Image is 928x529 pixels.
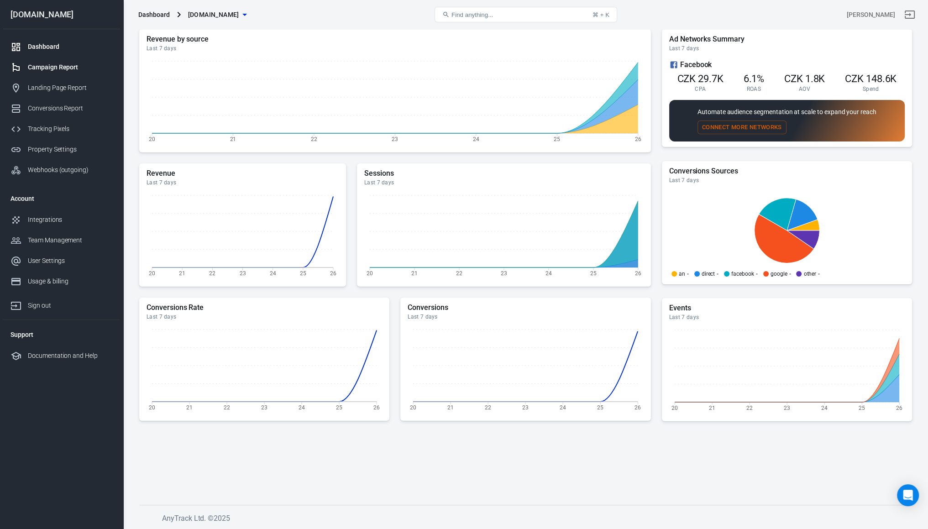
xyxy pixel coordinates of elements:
[3,188,120,210] li: Account
[28,351,113,361] div: Documentation and Help
[147,45,644,52] div: Last 7 days
[821,405,828,411] tspan: 24
[3,160,120,180] a: Webhooks (outgoing)
[28,236,113,245] div: Team Management
[447,404,454,410] tspan: 21
[717,271,718,277] span: -
[147,179,339,186] div: Last 7 days
[28,215,113,225] div: Integrations
[747,85,761,93] span: ROAS
[669,314,905,321] div: Last 7 days
[3,10,120,19] div: [DOMAIN_NAME]
[669,35,905,44] h5: Ad Networks Summary
[669,177,905,184] div: Last 7 days
[671,405,678,411] tspan: 20
[3,230,120,251] a: Team Management
[330,270,336,276] tspan: 26
[28,277,113,286] div: Usage & billing
[746,405,753,411] tspan: 22
[731,271,754,277] p: facebook
[597,404,603,410] tspan: 25
[28,104,113,113] div: Conversions Report
[408,303,643,312] h5: Conversions
[756,271,758,277] span: -
[336,404,342,410] tspan: 25
[592,11,609,18] div: ⌘ + K
[669,167,905,176] h5: Conversions Sources
[3,57,120,78] a: Campaign Report
[147,35,644,44] h5: Revenue by source
[451,11,493,18] span: Find anything...
[859,405,865,411] tspan: 25
[300,270,306,276] tspan: 25
[669,59,678,70] svg: Facebook Ads
[28,165,113,175] div: Webhooks (outgoing)
[896,405,902,411] tspan: 26
[138,10,170,19] div: Dashboard
[818,271,820,277] span: -
[28,145,113,154] div: Property Settings
[435,7,617,22] button: Find anything...⌘ + K
[28,63,113,72] div: Campaign Report
[410,404,416,410] tspan: 20
[3,37,120,57] a: Dashboard
[635,270,641,276] tspan: 26
[789,271,791,277] span: -
[179,270,185,276] tspan: 21
[209,270,215,276] tspan: 22
[845,73,897,84] span: CZK 148.6K
[456,270,462,276] tspan: 22
[373,404,380,410] tspan: 26
[863,85,879,93] span: Spend
[364,179,644,186] div: Last 7 days
[3,271,120,292] a: Usage & billing
[184,6,250,23] button: [DOMAIN_NAME]
[411,270,418,276] tspan: 21
[560,404,566,410] tspan: 24
[485,404,491,410] tspan: 22
[784,73,825,84] span: CZK 1.8K
[522,404,529,410] tspan: 23
[3,292,120,316] a: Sign out
[803,271,816,277] p: other
[799,85,810,93] span: AOV
[687,271,689,277] span: -
[669,45,905,52] div: Last 7 days
[709,405,715,411] tspan: 21
[590,270,597,276] tspan: 25
[897,484,919,506] div: Open Intercom Messenger
[147,169,339,178] h5: Revenue
[364,169,644,178] h5: Sessions
[230,136,236,142] tspan: 21
[147,313,382,320] div: Last 7 days
[149,404,155,410] tspan: 20
[28,83,113,93] div: Landing Page Report
[186,404,193,410] tspan: 21
[743,73,764,84] span: 6.1%
[635,136,641,142] tspan: 26
[367,270,373,276] tspan: 20
[3,139,120,160] a: Property Settings
[3,251,120,271] a: User Settings
[240,270,246,276] tspan: 23
[669,59,905,70] div: Facebook
[473,136,479,142] tspan: 24
[634,404,641,410] tspan: 26
[299,404,305,410] tspan: 24
[677,73,724,84] span: CZK 29.7K
[784,405,790,411] tspan: 23
[695,85,706,93] span: CPA
[28,42,113,52] div: Dashboard
[501,270,507,276] tspan: 23
[28,124,113,134] div: Tracking Pixels
[149,270,155,276] tspan: 20
[3,98,120,119] a: Conversions Report
[261,404,267,410] tspan: 23
[697,107,876,117] p: Automate audience segmentation at scale to expand your reach
[771,271,787,277] p: google
[3,78,120,98] a: Landing Page Report
[147,303,382,312] h5: Conversions Rate
[392,136,398,142] tspan: 23
[669,304,905,313] h5: Events
[679,271,685,277] p: an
